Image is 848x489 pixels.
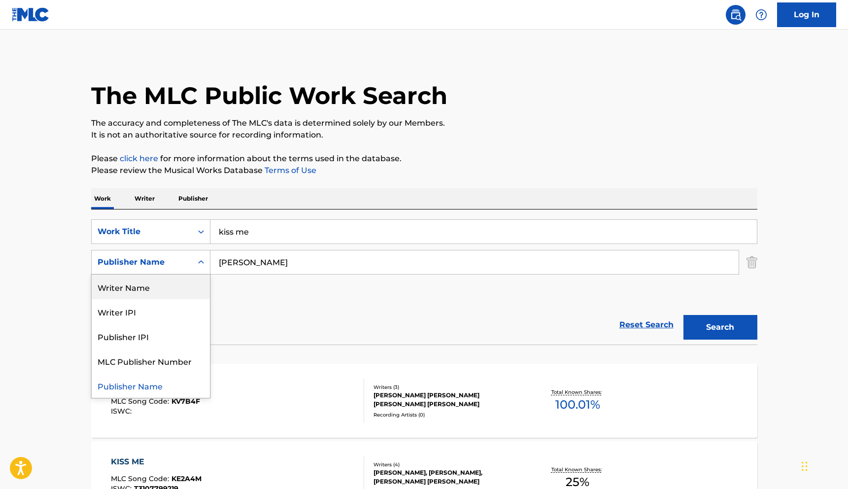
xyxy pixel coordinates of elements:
[92,324,210,349] div: Publisher IPI
[551,466,604,473] p: Total Known Shares:
[132,188,158,209] p: Writer
[91,364,757,438] a: KISS MEMLC Song Code:KV7B4FISWC:Writers (3)[PERSON_NAME] [PERSON_NAME] [PERSON_NAME] [PERSON_NAME...
[751,5,771,25] div: Help
[614,314,678,336] a: Reset Search
[373,461,522,468] div: Writers ( 4 )
[373,468,522,486] div: [PERSON_NAME], [PERSON_NAME], [PERSON_NAME] [PERSON_NAME]
[799,442,848,489] iframe: Chat Widget
[91,129,757,141] p: It is not an authoritative source for recording information.
[91,219,757,345] form: Search Form
[730,9,742,21] img: search
[91,81,447,110] h1: The MLC Public Work Search
[683,315,757,340] button: Search
[171,397,200,406] span: KV7B4F
[92,275,210,299] div: Writer Name
[555,396,600,414] span: 100.01 %
[175,188,211,209] p: Publisher
[755,9,767,21] img: help
[91,188,114,209] p: Work
[92,373,210,398] div: Publisher Name
[373,411,522,419] div: Recording Artists ( 0 )
[373,391,522,409] div: [PERSON_NAME] [PERSON_NAME] [PERSON_NAME] [PERSON_NAME]
[91,117,757,129] p: The accuracy and completeness of The MLC's data is determined solely by our Members.
[551,388,604,396] p: Total Known Shares:
[111,407,134,416] span: ISWC :
[12,7,50,22] img: MLC Logo
[91,165,757,176] p: Please review the Musical Works Database
[120,154,158,163] a: click here
[777,2,836,27] a: Log In
[92,299,210,324] div: Writer IPI
[111,397,171,406] span: MLC Song Code :
[799,442,848,489] div: Chat-Widget
[92,349,210,373] div: MLC Publisher Number
[373,384,522,391] div: Writers ( 3 )
[98,256,186,268] div: Publisher Name
[98,226,186,238] div: Work Title
[802,452,808,481] div: Ziehen
[91,153,757,165] p: Please for more information about the terms used in the database.
[746,250,757,275] img: Delete Criterion
[111,474,171,483] span: MLC Song Code :
[111,456,202,468] div: KISS ME
[171,474,202,483] span: KE2A4M
[726,5,746,25] a: Public Search
[263,166,316,175] a: Terms of Use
